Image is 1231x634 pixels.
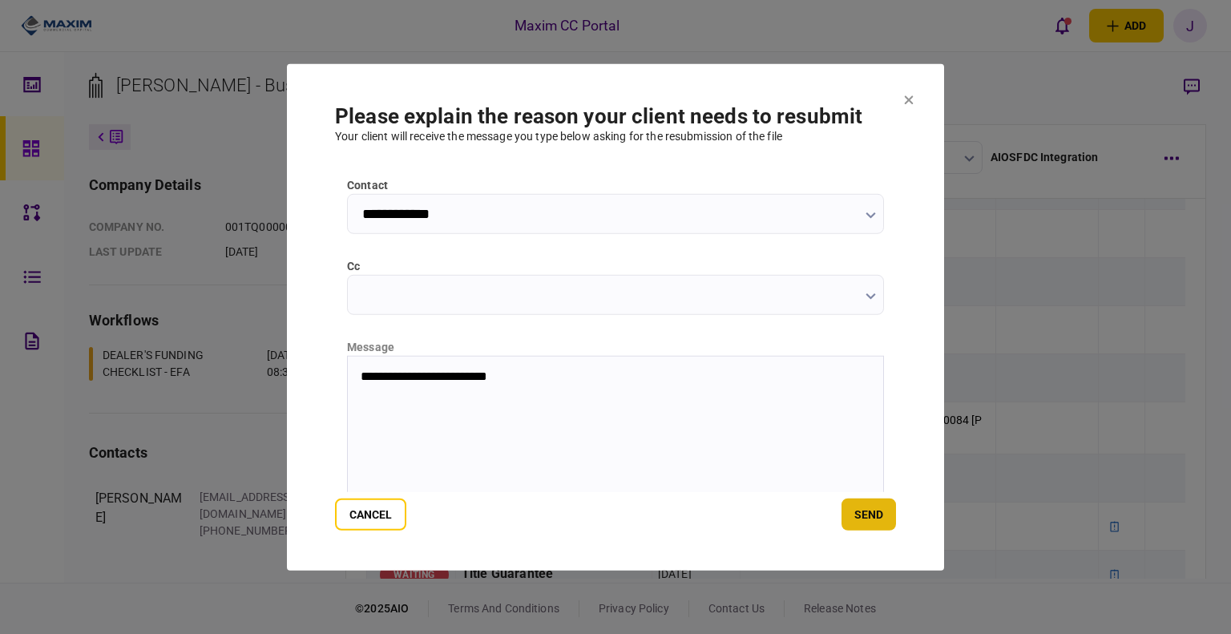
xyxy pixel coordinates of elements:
[842,499,896,531] button: send
[347,338,884,355] div: message
[335,103,896,127] h1: Please explain the reason your client needs to resubmit
[347,274,884,314] input: cc
[347,193,884,233] input: contact
[348,356,883,516] iframe: Rich Text Area
[347,176,884,193] label: contact
[335,127,896,144] div: Your client will receive the message you type below asking for the resubmission of the file
[347,257,884,274] label: cc
[335,499,406,531] button: Cancel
